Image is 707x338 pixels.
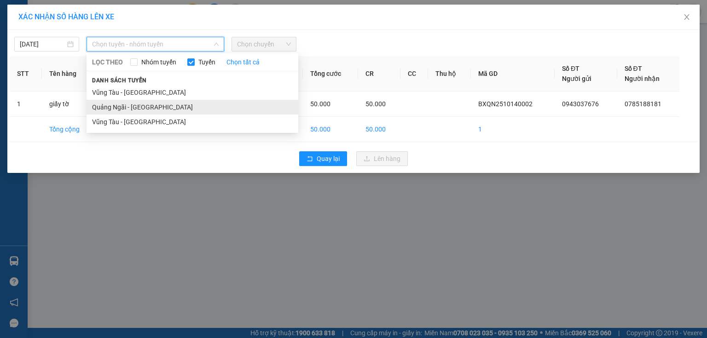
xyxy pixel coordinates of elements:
a: Chọn tất cả [226,57,260,67]
span: rollback [307,155,313,163]
strong: 0978 771155 - 0975 77 1155 [42,59,136,68]
td: 1 [10,92,42,117]
button: Close [674,5,700,30]
strong: Tổng đài hỗ trợ: 0914 113 973 - 0982 113 973 - 0919 113 973 - [28,40,150,57]
span: Người nhận [625,75,660,82]
span: Danh sách tuyến [87,76,152,85]
button: rollbackQuay lại [299,151,347,166]
strong: Công ty TNHH DVVT Văn Vinh 76 [4,52,24,114]
input: 14/10/2025 [20,39,65,49]
span: BXQN2510140002 [478,100,533,108]
strong: [PERSON_NAME] ([GEOGRAPHIC_DATA]) [26,14,152,38]
span: 50.000 [365,100,386,108]
th: STT [10,56,42,92]
button: uploadLên hàng [356,151,408,166]
th: CR [358,56,400,92]
span: Người gửi [562,75,591,82]
li: Vũng Tàu - [GEOGRAPHIC_DATA] [87,115,298,129]
span: XÁC NHẬN SỐ HÀNG LÊN XE [18,12,114,21]
span: 50.000 [310,100,330,108]
th: Tổng cước [303,56,358,92]
span: LỌC THEO [92,57,123,67]
span: Số ĐT [625,65,642,72]
img: logo [4,7,24,50]
span: Quay lại [317,154,340,164]
th: Thu hộ [428,56,471,92]
td: giấy tờ [42,92,97,117]
td: 50.000 [303,117,358,142]
span: Chọn chuyến [237,37,291,51]
th: CC [400,56,429,92]
span: 0943037676 [562,100,599,108]
td: 50.000 [358,117,400,142]
span: close [683,13,690,21]
span: down [214,41,219,47]
li: Vũng Tàu - [GEOGRAPHIC_DATA] [87,85,298,100]
span: Nhóm tuyến [138,57,180,67]
span: Số ĐT [562,65,580,72]
td: 1 [471,117,555,142]
th: Mã GD [471,56,555,92]
span: 0785188181 [625,100,661,108]
li: Quảng Ngãi - [GEOGRAPHIC_DATA] [87,100,298,115]
span: Chọn tuyến - nhóm tuyến [92,37,219,51]
th: Tên hàng [42,56,97,92]
td: Tổng cộng [42,117,97,142]
span: Tuyến [195,57,219,67]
